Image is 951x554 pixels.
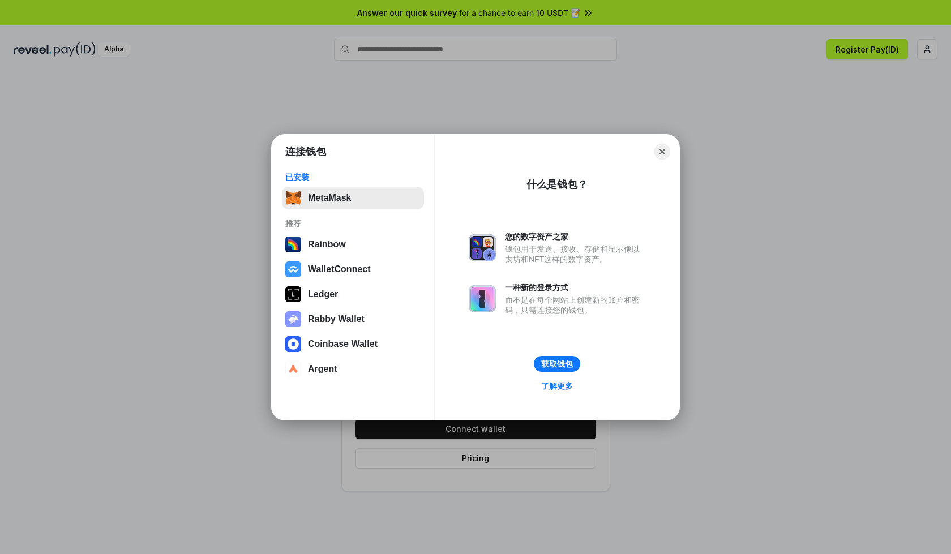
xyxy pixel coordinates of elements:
[505,295,645,315] div: 而不是在每个网站上创建新的账户和密码，只需连接您的钱包。
[282,283,424,306] button: Ledger
[285,237,301,252] img: svg+xml,%3Csvg%20width%3D%22120%22%20height%3D%22120%22%20viewBox%3D%220%200%20120%20120%22%20fil...
[308,314,365,324] div: Rabby Wallet
[285,218,421,229] div: 推荐
[282,308,424,330] button: Rabby Wallet
[285,361,301,377] img: svg+xml,%3Csvg%20width%3D%2228%22%20height%3D%2228%22%20viewBox%3D%220%200%2028%2028%22%20fill%3D...
[541,381,573,391] div: 了解更多
[308,193,351,203] div: MetaMask
[285,311,301,327] img: svg+xml,%3Csvg%20xmlns%3D%22http%3A%2F%2Fwww.w3.org%2F2000%2Fsvg%22%20fill%3D%22none%22%20viewBox...
[469,285,496,312] img: svg+xml,%3Csvg%20xmlns%3D%22http%3A%2F%2Fwww.w3.org%2F2000%2Fsvg%22%20fill%3D%22none%22%20viewBox...
[534,379,580,393] a: 了解更多
[285,190,301,206] img: svg+xml,%3Csvg%20fill%3D%22none%22%20height%3D%2233%22%20viewBox%3D%220%200%2035%2033%22%20width%...
[654,144,670,160] button: Close
[505,231,645,242] div: 您的数字资产之家
[285,336,301,352] img: svg+xml,%3Csvg%20width%3D%2228%22%20height%3D%2228%22%20viewBox%3D%220%200%2028%2028%22%20fill%3D...
[308,339,378,349] div: Coinbase Wallet
[308,264,371,274] div: WalletConnect
[282,333,424,355] button: Coinbase Wallet
[285,261,301,277] img: svg+xml,%3Csvg%20width%3D%2228%22%20height%3D%2228%22%20viewBox%3D%220%200%2028%2028%22%20fill%3D...
[285,286,301,302] img: svg+xml,%3Csvg%20xmlns%3D%22http%3A%2F%2Fwww.w3.org%2F2000%2Fsvg%22%20width%3D%2228%22%20height%3...
[505,282,645,293] div: 一种新的登录方式
[282,187,424,209] button: MetaMask
[526,178,588,191] div: 什么是钱包？
[282,358,424,380] button: Argent
[282,233,424,256] button: Rainbow
[308,239,346,250] div: Rainbow
[469,234,496,261] img: svg+xml,%3Csvg%20xmlns%3D%22http%3A%2F%2Fwww.w3.org%2F2000%2Fsvg%22%20fill%3D%22none%22%20viewBox...
[505,244,645,264] div: 钱包用于发送、接收、存储和显示像以太坊和NFT这样的数字资产。
[308,364,337,374] div: Argent
[308,289,338,299] div: Ledger
[285,172,421,182] div: 已安装
[541,359,573,369] div: 获取钱包
[282,258,424,281] button: WalletConnect
[534,356,580,372] button: 获取钱包
[285,145,326,158] h1: 连接钱包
